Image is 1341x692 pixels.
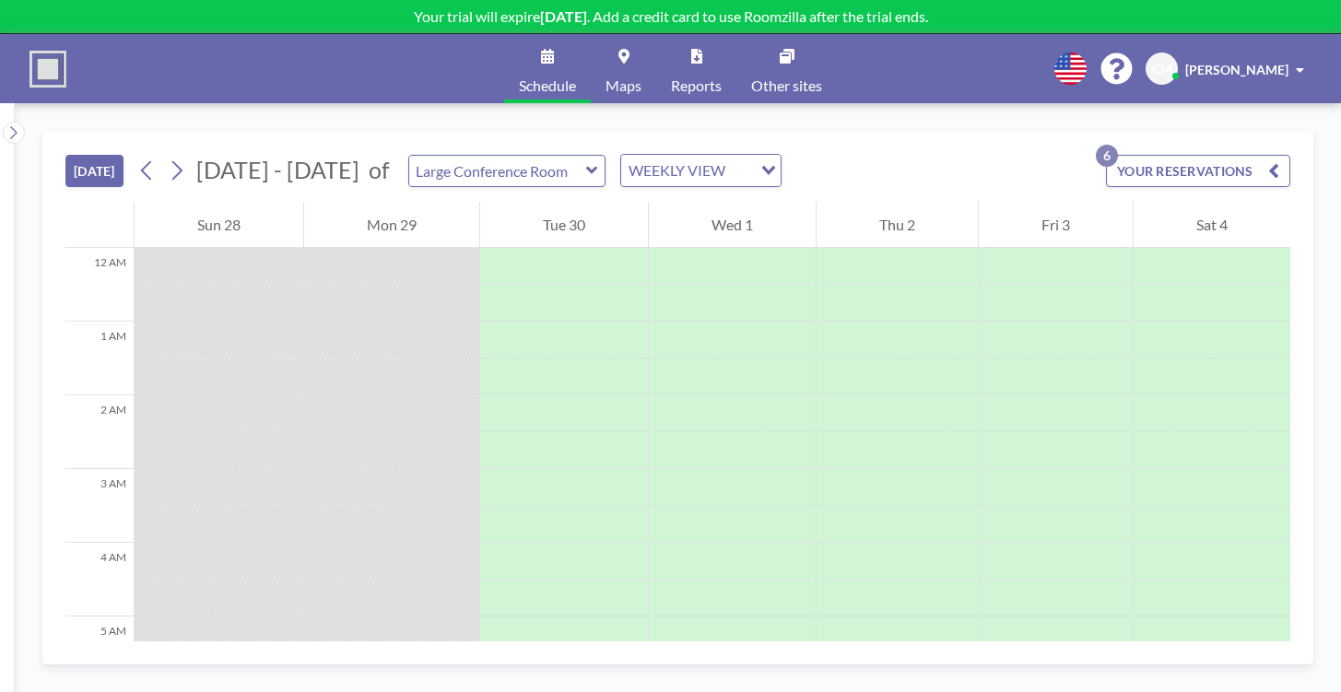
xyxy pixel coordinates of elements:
div: 1 AM [65,322,134,395]
p: 6 [1096,145,1118,167]
a: Other sites [736,34,837,103]
button: YOUR RESERVATIONS6 [1106,155,1290,187]
span: Schedule [519,78,576,93]
div: Sun 28 [135,202,303,248]
a: Reports [656,34,736,103]
img: organization-logo [29,51,66,88]
input: Large Conference Room [409,156,586,186]
span: Maps [606,78,641,93]
div: 5 AM [65,616,134,690]
div: Mon 29 [304,202,479,248]
div: 4 AM [65,543,134,616]
div: Search for option [621,155,781,186]
div: Fri 3 [979,202,1133,248]
button: [DATE] [65,155,124,187]
div: Tue 30 [480,202,648,248]
div: Thu 2 [817,202,978,248]
span: [DATE] - [DATE] [196,156,359,183]
a: Maps [591,34,656,103]
div: 2 AM [65,395,134,469]
span: Reports [671,78,722,93]
span: Other sites [751,78,822,93]
span: of [369,156,389,184]
span: [PERSON_NAME] [1185,62,1288,77]
span: WEEKLY VIEW [625,158,729,182]
div: Wed 1 [649,202,816,248]
input: Search for option [731,158,750,182]
div: 3 AM [65,469,134,543]
b: [DATE] [540,7,587,25]
a: Schedule [504,34,591,103]
div: 12 AM [65,248,134,322]
div: Sat 4 [1134,202,1290,248]
span: CM [1152,61,1172,77]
